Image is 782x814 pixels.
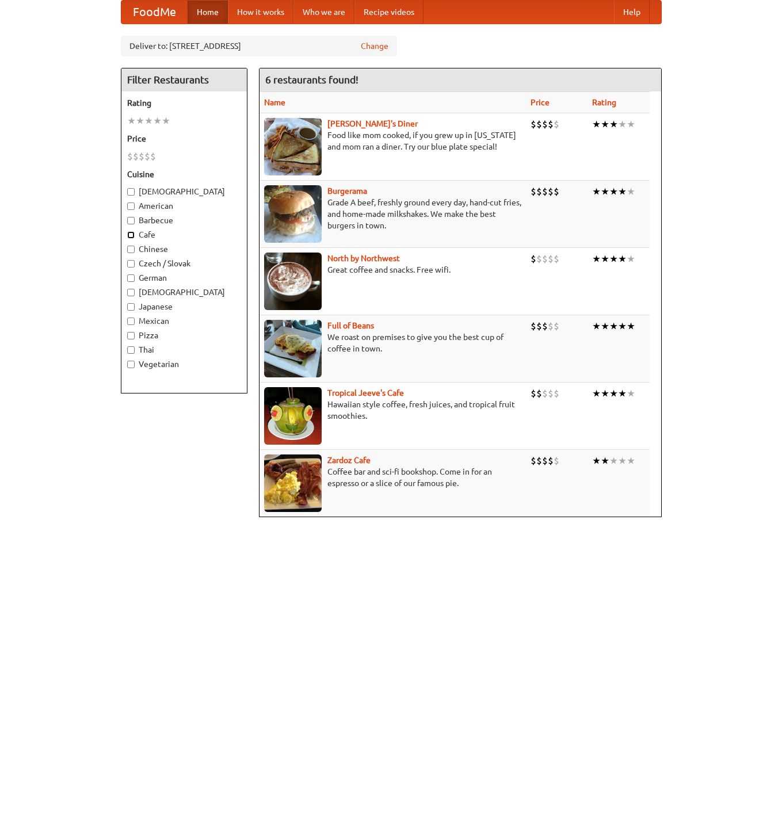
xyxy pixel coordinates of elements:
[536,320,542,333] li: $
[592,454,601,467] li: ★
[531,118,536,131] li: $
[548,118,554,131] li: $
[618,185,627,198] li: ★
[144,114,153,127] li: ★
[127,202,135,210] input: American
[627,185,635,198] li: ★
[264,331,521,354] p: We roast on premises to give you the best cup of coffee in town.
[536,185,542,198] li: $
[228,1,293,24] a: How it works
[264,185,322,243] img: burgerama.jpg
[542,454,548,467] li: $
[542,185,548,198] li: $
[601,185,609,198] li: ★
[354,1,424,24] a: Recipe videos
[592,118,601,131] li: ★
[548,387,554,400] li: $
[127,358,241,370] label: Vegetarian
[133,150,139,163] li: $
[264,98,285,107] a: Name
[144,150,150,163] li: $
[188,1,228,24] a: Home
[542,253,548,265] li: $
[627,253,635,265] li: ★
[127,97,241,109] h5: Rating
[531,454,536,467] li: $
[150,150,156,163] li: $
[327,388,404,398] a: Tropical Jeeve's Cafe
[264,129,521,152] p: Food like mom cooked, if you grew up in [US_STATE] and mom ran a diner. Try our blue plate special!
[127,330,241,341] label: Pizza
[264,399,521,422] p: Hawaiian style coffee, fresh juices, and tropical fruit smoothies.
[548,454,554,467] li: $
[536,454,542,467] li: $
[531,320,536,333] li: $
[153,114,162,127] li: ★
[327,119,418,128] a: [PERSON_NAME]'s Diner
[536,387,542,400] li: $
[531,387,536,400] li: $
[592,387,601,400] li: ★
[139,150,144,163] li: $
[264,118,322,175] img: sallys.jpg
[127,150,133,163] li: $
[264,253,322,310] img: north.jpg
[127,186,241,197] label: [DEMOGRAPHIC_DATA]
[127,286,241,298] label: [DEMOGRAPHIC_DATA]
[554,387,559,400] li: $
[264,320,322,377] img: beans.jpg
[618,387,627,400] li: ★
[627,387,635,400] li: ★
[554,253,559,265] li: $
[127,258,241,269] label: Czech / Slovak
[601,454,609,467] li: ★
[127,272,241,284] label: German
[264,387,322,445] img: jeeves.jpg
[127,229,241,240] label: Cafe
[548,185,554,198] li: $
[127,133,241,144] h5: Price
[327,186,367,196] a: Burgerama
[127,231,135,239] input: Cafe
[327,321,374,330] a: Full of Beans
[127,332,135,339] input: Pizza
[531,98,550,107] a: Price
[531,253,536,265] li: $
[327,254,400,263] a: North by Northwest
[127,260,135,267] input: Czech / Slovak
[618,320,627,333] li: ★
[618,253,627,265] li: ★
[127,188,135,196] input: [DEMOGRAPHIC_DATA]
[327,456,371,465] b: Zardoz Cafe
[264,466,521,489] p: Coffee bar and sci-fi bookshop. Come in for an espresso or a slice of our famous pie.
[601,253,609,265] li: ★
[536,118,542,131] li: $
[627,118,635,131] li: ★
[609,454,618,467] li: ★
[264,454,322,512] img: zardoz.jpg
[127,289,135,296] input: [DEMOGRAPHIC_DATA]
[127,217,135,224] input: Barbecue
[554,320,559,333] li: $
[554,454,559,467] li: $
[127,346,135,354] input: Thai
[542,387,548,400] li: $
[592,98,616,107] a: Rating
[127,315,241,327] label: Mexican
[127,215,241,226] label: Barbecue
[536,253,542,265] li: $
[601,118,609,131] li: ★
[264,197,521,231] p: Grade A beef, freshly ground every day, hand-cut fries, and home-made milkshakes. We make the bes...
[127,169,241,180] h5: Cuisine
[542,118,548,131] li: $
[601,320,609,333] li: ★
[127,243,241,255] label: Chinese
[627,454,635,467] li: ★
[618,118,627,131] li: ★
[554,118,559,131] li: $
[127,200,241,212] label: American
[548,320,554,333] li: $
[618,454,627,467] li: ★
